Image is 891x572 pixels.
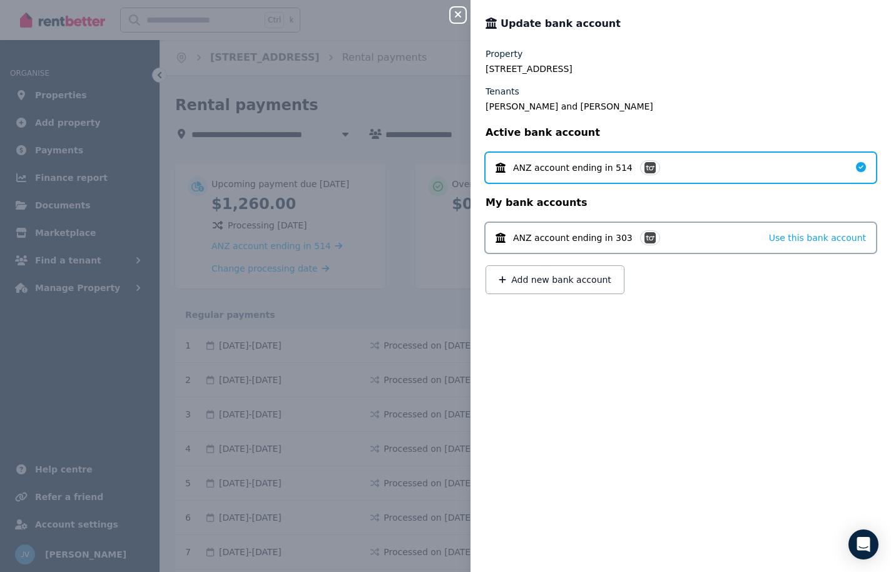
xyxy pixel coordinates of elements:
span: ANZ account ending in 514 [513,161,633,174]
img: PayTo [644,232,656,243]
span: Use this bank account [769,233,866,243]
img: PayTo [644,162,656,173]
label: Property [486,48,522,60]
p: My bank accounts [486,195,876,210]
legend: [STREET_ADDRESS] [486,63,876,75]
legend: [PERSON_NAME] and [PERSON_NAME] [486,100,876,113]
p: Active bank account [486,125,876,140]
label: Tenants [486,85,519,98]
span: Update bank account [501,16,621,31]
button: Add new bank account [486,265,624,294]
div: Open Intercom Messenger [848,529,878,559]
span: ANZ account ending in 303 [513,232,633,244]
